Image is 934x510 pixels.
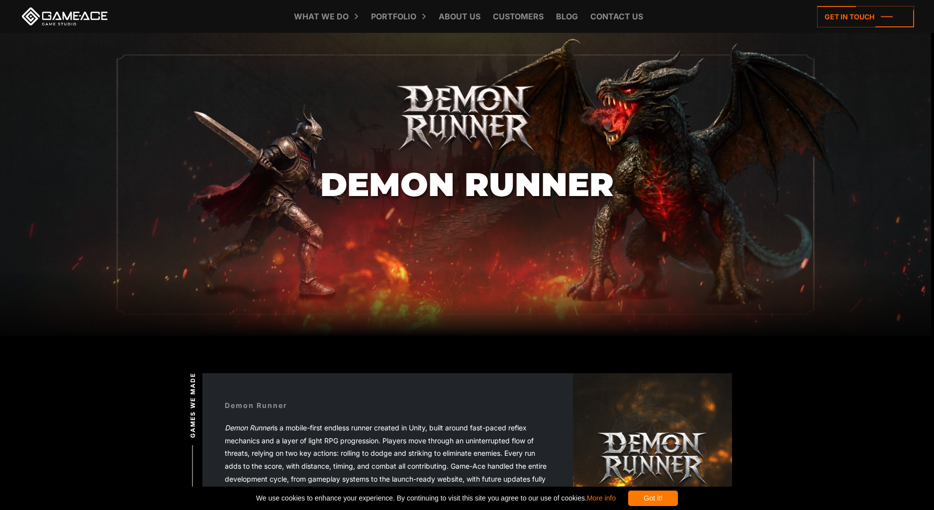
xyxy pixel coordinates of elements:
[225,421,551,498] p: is a mobile-first endless runner created in Unity, built around fast-paced reflex mechanics and a...
[320,166,614,202] h1: Demon Runner
[256,491,616,506] span: We use cookies to enhance your experience. By continuing to visit this site you agree to our use ...
[188,372,197,437] span: Games we made
[587,494,616,502] a: More info
[225,423,273,432] em: Demon Runner
[225,400,287,410] div: Demon Runner
[628,491,678,506] div: Got it!
[817,6,914,27] a: Get in touch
